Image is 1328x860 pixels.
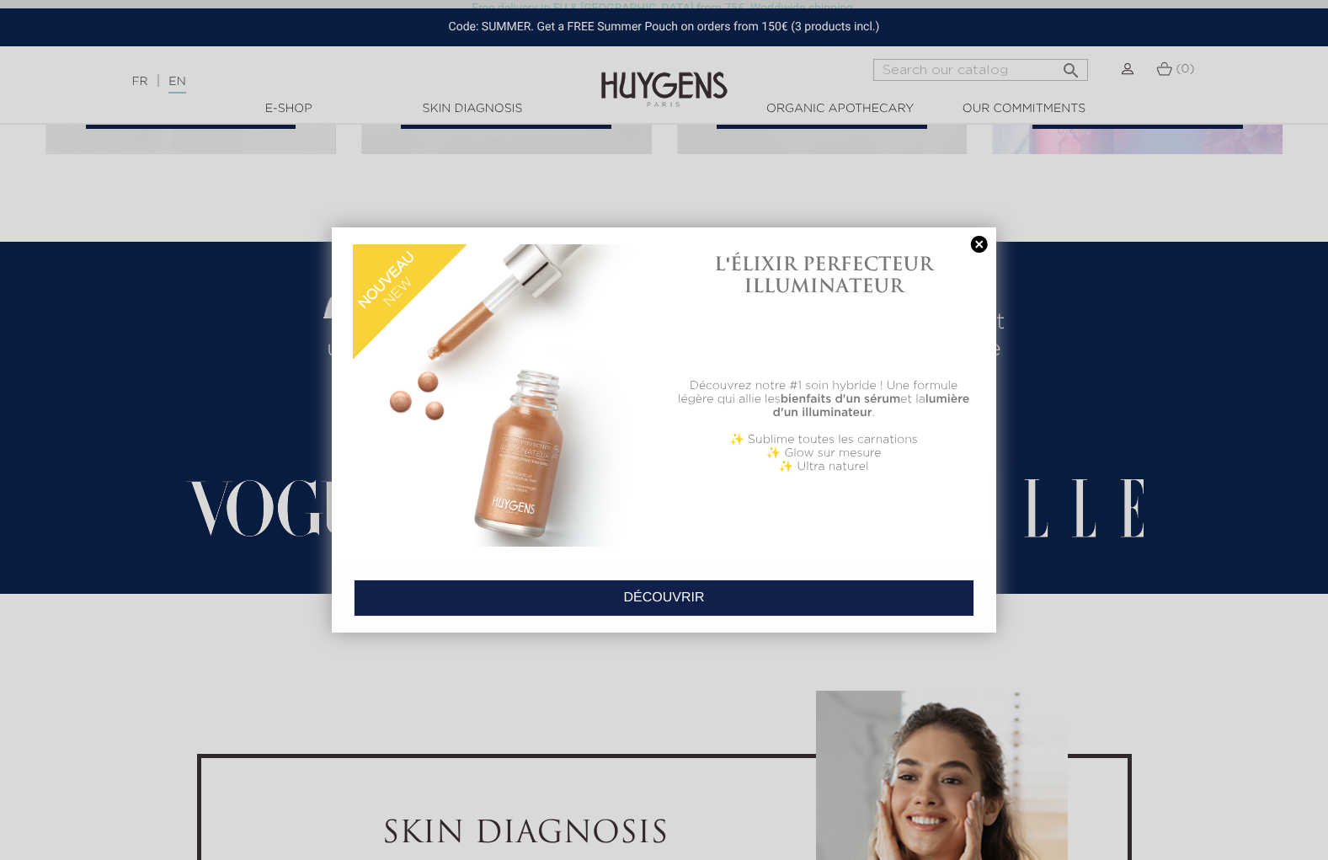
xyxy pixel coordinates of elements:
b: bienfaits d'un sérum [781,393,901,405]
p: ✨ Sublime toutes les carnations [673,433,975,446]
p: Découvrez notre #1 soin hybride ! Une formule légère qui allie les et la . [673,379,975,419]
a: DÉCOUVRIR [354,580,974,617]
p: ✨ Ultra naturel [673,460,975,473]
h1: L'ÉLIXIR PERFECTEUR ILLUMINATEUR [673,253,975,297]
b: lumière d'un illuminateur [773,393,970,419]
p: ✨ Glow sur mesure [673,446,975,460]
